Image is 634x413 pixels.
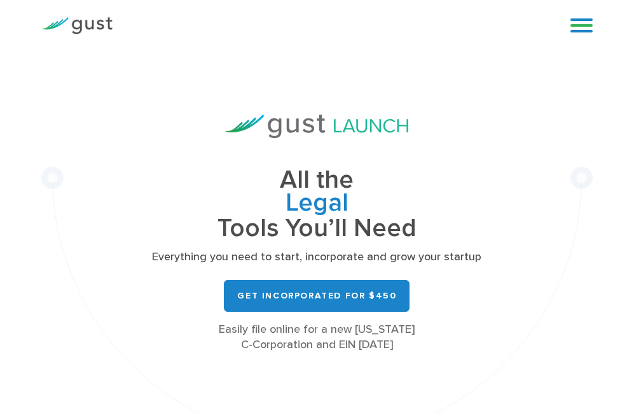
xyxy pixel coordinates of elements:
p: Everything you need to start, incorporate and grow your startup [124,249,510,265]
div: Easily file online for a new [US_STATE] C-Corporation and EIN [DATE] [124,322,510,353]
span: Legal [124,192,510,217]
img: Gust Launch Logo [225,115,408,138]
img: Gust Logo [41,17,113,34]
a: Get Incorporated for $450 [224,280,410,312]
h1: All the Tools You’ll Need [124,169,510,241]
